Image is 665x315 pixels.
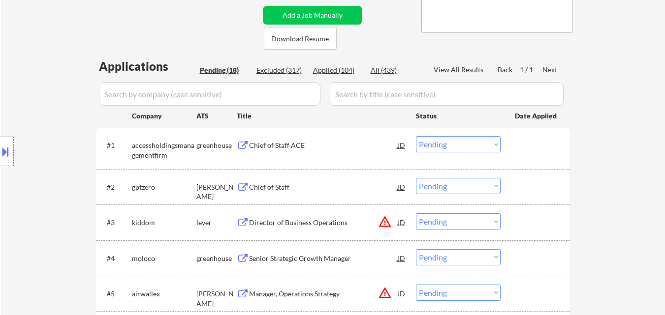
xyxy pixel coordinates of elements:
div: Chief of Staff ACE [249,141,398,150]
div: Director of Business Operations [249,218,398,228]
div: Applied (104) [313,65,362,75]
div: JD [397,178,407,196]
div: JD [397,249,407,267]
div: [PERSON_NAME] [196,182,237,201]
div: greenhouse [196,254,237,263]
div: Status [416,107,501,124]
div: moloco [132,254,196,263]
button: warning_amber [378,215,392,229]
button: warning_amber [378,286,392,300]
button: Download Resume [264,28,337,50]
div: All (439) [371,65,420,75]
div: Pending (18) [200,65,249,75]
div: 1 / 1 [520,65,542,75]
div: Back [498,65,513,75]
div: greenhouse [196,141,237,150]
div: JD [397,136,407,154]
button: Add a Job Manually [263,6,362,25]
div: #4 [107,254,124,263]
div: lever [196,218,237,228]
div: [PERSON_NAME] [196,289,237,308]
div: Title [237,111,407,121]
div: Date Applied [515,111,558,121]
div: airwallex [132,289,196,299]
div: ATS [196,111,237,121]
div: Next [542,65,558,75]
input: Search by company (case sensitive) [99,82,320,106]
div: Excluded (317) [256,65,306,75]
div: Chief of Staff [249,182,398,192]
div: JD [397,285,407,302]
div: Senior Strategic Growth Manager [249,254,398,263]
div: #5 [107,289,124,299]
div: JD [397,213,407,231]
div: Manager, Operations Strategy [249,289,398,299]
div: View All Results [434,65,486,75]
input: Search by title (case sensitive) [330,82,564,106]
